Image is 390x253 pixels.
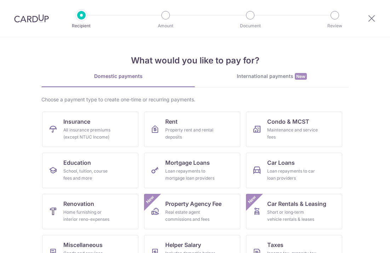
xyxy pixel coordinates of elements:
[14,14,49,23] img: CardUp
[246,112,342,147] a: Condo & MCSTMaintenance and service fees
[224,22,276,29] p: Document
[165,158,210,167] span: Mortgage Loans
[267,199,326,208] span: Car Rentals & Leasing
[267,117,309,126] span: Condo & MCST
[41,54,349,67] h4: What would you like to pay for?
[63,126,114,141] div: All insurance premiums (except NTUC Income)
[267,168,318,182] div: Loan repayments to car loan providers
[165,241,201,249] span: Helper Salary
[267,209,318,223] div: Short or long‑term vehicle rentals & leases
[246,194,258,206] span: New
[165,199,222,208] span: Property Agency Fee
[42,153,138,188] a: EducationSchool, tuition, course fees and more
[63,158,91,167] span: Education
[144,194,240,229] a: Property Agency FeeReal estate agent commissions and feesNew
[165,209,216,223] div: Real estate agent commissions and fees
[144,153,240,188] a: Mortgage LoansLoan repayments to mortgage loan providers
[55,22,108,29] p: Recipient
[63,117,90,126] span: Insurance
[144,112,240,147] a: RentProperty rent and rental deposits
[63,168,114,182] div: School, tuition, course fees and more
[165,168,216,182] div: Loan repayments to mortgage loan providers
[42,112,138,147] a: InsuranceAll insurance premiums (except NTUC Income)
[267,241,283,249] span: Taxes
[41,73,195,80] div: Domestic payments
[246,194,342,229] a: Car Rentals & LeasingShort or long‑term vehicle rentals & leasesNew
[165,126,216,141] div: Property rent and rental deposits
[165,117,178,126] span: Rent
[195,73,349,80] div: International payments
[267,126,318,141] div: Maintenance and service fees
[63,209,114,223] div: Home furnishing or interior reno-expenses
[267,158,295,167] span: Car Loans
[295,73,307,80] span: New
[63,199,94,208] span: Renovation
[42,194,138,229] a: RenovationHome furnishing or interior reno-expenses
[246,153,342,188] a: Car LoansLoan repayments to car loan providers
[144,194,156,206] span: New
[344,232,383,249] iframe: Opens a widget where you can find more information
[309,22,361,29] p: Review
[63,241,103,249] span: Miscellaneous
[139,22,192,29] p: Amount
[41,96,349,103] div: Choose a payment type to create one-time or recurring payments.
